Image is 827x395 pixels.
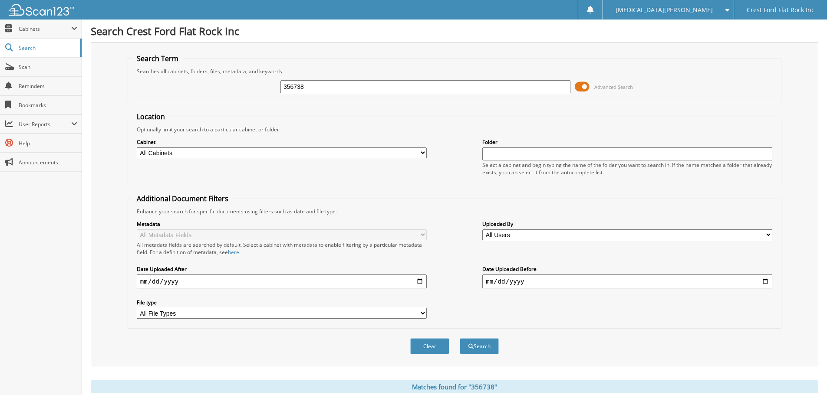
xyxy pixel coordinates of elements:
img: scan123-logo-white.svg [9,4,74,16]
label: Date Uploaded Before [482,265,772,273]
div: Optionally limit your search to a particular cabinet or folder [132,126,777,133]
span: Bookmarks [19,101,77,109]
input: end [482,274,772,288]
h1: Search Crest Ford Flat Rock Inc [91,24,818,38]
a: here [228,248,239,256]
span: User Reports [19,121,71,128]
button: Clear [410,338,449,354]
label: File type [137,299,427,306]
legend: Location [132,112,169,121]
label: Cabinet [137,138,427,146]
label: Metadata [137,220,427,228]
span: [MEDICAL_DATA][PERSON_NAME] [616,7,713,13]
legend: Additional Document Filters [132,194,233,203]
label: Folder [482,138,772,146]
span: Search [19,44,76,52]
button: Search [460,338,499,354]
label: Date Uploaded After [137,265,427,273]
label: Uploaded By [482,220,772,228]
div: Enhance your search for specific documents using filters such as date and file type. [132,208,777,215]
legend: Search Term [132,54,183,63]
div: All metadata fields are searched by default. Select a cabinet with metadata to enable filtering b... [137,241,427,256]
input: start [137,274,427,288]
span: Crest Ford Flat Rock Inc [747,7,814,13]
div: Select a cabinet and begin typing the name of the folder you want to search in. If the name match... [482,161,772,176]
div: Matches found for "356738" [91,380,818,393]
span: Reminders [19,82,77,90]
div: Searches all cabinets, folders, files, metadata, and keywords [132,68,777,75]
span: Help [19,140,77,147]
span: Announcements [19,159,77,166]
span: Advanced Search [594,84,633,90]
span: Cabinets [19,25,71,33]
span: Scan [19,63,77,71]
